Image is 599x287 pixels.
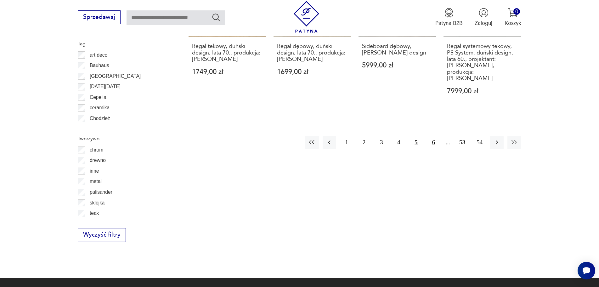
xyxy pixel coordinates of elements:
[435,20,463,27] p: Patyna B2B
[90,156,106,164] p: drewno
[505,20,521,27] p: Koszyk
[90,177,102,186] p: metal
[291,1,322,33] img: Patyna - sklep z meblami i dekoracjami vintage
[455,136,469,149] button: 53
[479,8,489,18] img: Ikonka użytkownika
[277,69,348,75] p: 1699,00 zł
[508,8,518,18] img: Ikona koszyka
[78,228,126,242] button: Wyczyść filtry
[212,13,221,22] button: Szukaj
[90,146,103,154] p: chrom
[78,40,170,48] p: Tag
[90,114,110,123] p: Chodzież
[192,69,263,75] p: 1749,00 zł
[473,136,486,149] button: 54
[435,8,463,27] button: Patyna B2B
[90,72,141,80] p: [GEOGRAPHIC_DATA]
[78,135,170,143] p: Tworzywo
[78,15,120,20] a: Sprzedawaj
[90,83,121,91] p: [DATE][DATE]
[375,136,388,149] button: 3
[392,136,405,149] button: 4
[90,125,109,133] p: Ćmielów
[362,62,433,69] p: 5999,00 zł
[90,61,109,70] p: Bauhaus
[78,10,120,24] button: Sprzedawaj
[475,20,492,27] p: Zaloguj
[513,8,520,15] div: 0
[362,43,433,56] h3: Sideboard dębowy, [PERSON_NAME] design
[578,262,595,279] iframe: Smartsupp widget button
[505,8,521,27] button: 0Koszyk
[192,43,263,62] h3: Regał tekowy, duński design, lata 70., produkcja: [PERSON_NAME]
[90,104,110,112] p: ceramika
[90,199,105,207] p: sklejka
[357,136,371,149] button: 2
[435,8,463,27] a: Ikona medaluPatyna B2B
[444,8,454,18] img: Ikona medalu
[475,8,492,27] button: Zaloguj
[90,93,106,101] p: Cepelia
[447,43,518,82] h3: Regał systemowy tekowy, PS System, duński design, lata 60., projektant: [PERSON_NAME], produkcja:...
[90,167,99,175] p: inne
[447,88,518,95] p: 7999,00 zł
[427,136,440,149] button: 6
[90,188,112,196] p: palisander
[340,136,353,149] button: 1
[90,51,107,59] p: art deco
[277,43,348,62] h3: Regał dębowy, duński design, lata 70., produkcja: [PERSON_NAME]
[90,220,131,228] p: tworzywo sztuczne
[90,209,99,217] p: teak
[410,136,423,149] button: 5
